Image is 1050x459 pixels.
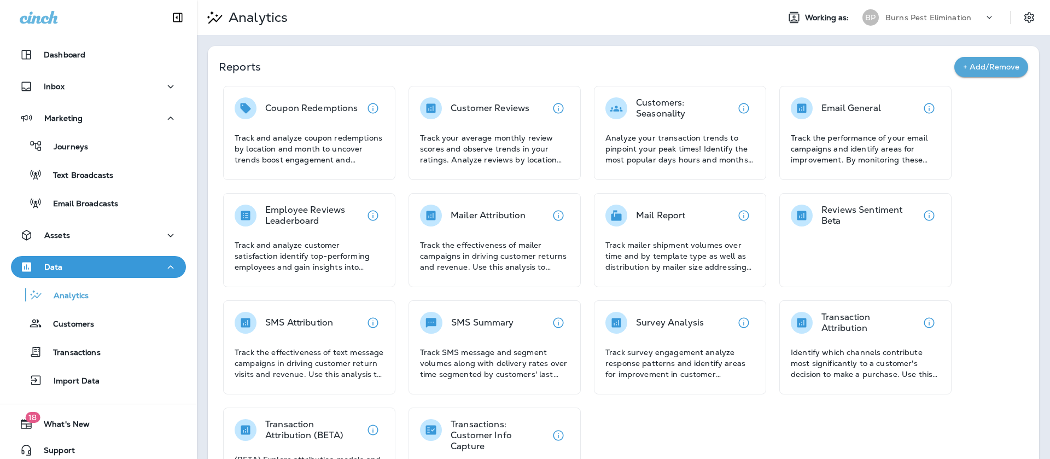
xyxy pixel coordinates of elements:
[11,163,186,186] button: Text Broadcasts
[11,135,186,158] button: Journeys
[918,97,940,119] button: View details
[265,317,333,328] p: SMS Attribution
[44,50,85,59] p: Dashboard
[791,132,940,165] p: Track the performance of your email campaigns and identify areas for improvement. By monitoring t...
[42,319,94,330] p: Customers
[162,7,193,28] button: Collapse Sidebar
[265,419,362,441] p: Transaction Attribution (BETA)
[605,132,755,165] p: Analyze your transaction trends to pinpoint your peak times! Identify the most popular days hours...
[44,82,65,91] p: Inbox
[362,419,384,441] button: View details
[33,420,90,433] span: What's New
[420,132,569,165] p: Track your average monthly review scores and observe trends in your ratings. Analyze reviews by l...
[954,57,1028,77] button: + Add/Remove
[43,142,88,153] p: Journeys
[43,291,89,301] p: Analytics
[885,13,971,22] p: Burns Pest Elimination
[11,312,186,335] button: Customers
[25,412,40,423] span: 18
[11,413,186,435] button: 18What's New
[44,114,83,123] p: Marketing
[44,231,70,240] p: Assets
[451,103,529,114] p: Customer Reviews
[43,376,100,387] p: Import Data
[42,171,113,181] p: Text Broadcasts
[11,44,186,66] button: Dashboard
[420,240,569,272] p: Track the effectiveness of mailer campaigns in driving customer returns and revenue. Use this ana...
[235,347,384,380] p: Track the effectiveness of text message campaigns in driving customer return visits and revenue. ...
[451,210,526,221] p: Mailer Attribution
[547,97,569,119] button: View details
[451,419,547,452] p: Transactions: Customer Info Capture
[733,312,755,334] button: View details
[821,205,918,226] p: Reviews Sentiment Beta
[420,347,569,380] p: Track SMS message and segment volumes along with delivery rates over time segmented by customers'...
[918,205,940,226] button: View details
[791,347,940,380] p: Identify which channels contribute most significantly to a customer's decision to make a purchase...
[11,107,186,129] button: Marketing
[44,263,63,271] p: Data
[821,103,881,114] p: Email General
[11,283,186,306] button: Analytics
[636,317,704,328] p: Survey Analysis
[33,446,75,459] span: Support
[42,348,101,358] p: Transactions
[235,132,384,165] p: Track and analyze coupon redemptions by location and month to uncover trends boost engagement and...
[733,205,755,226] button: View details
[42,199,118,210] p: Email Broadcasts
[362,312,384,334] button: View details
[918,312,940,334] button: View details
[11,369,186,392] button: Import Data
[11,256,186,278] button: Data
[1019,8,1039,27] button: Settings
[605,240,755,272] p: Track mailer shipment volumes over time and by template type as well as distribution by mailer si...
[821,312,918,334] p: Transaction Attribution
[547,205,569,226] button: View details
[235,240,384,272] p: Track and analyze customer satisfaction identify top-performing employees and gain insights into ...
[362,97,384,119] button: View details
[547,425,569,446] button: View details
[265,103,358,114] p: Coupon Redemptions
[605,347,755,380] p: Track survey engagement analyze response patterns and identify areas for improvement in customer ...
[547,312,569,334] button: View details
[11,340,186,363] button: Transactions
[451,317,514,328] p: SMS Summary
[224,9,288,26] p: Analytics
[11,224,186,246] button: Assets
[862,9,879,26] div: BP
[362,205,384,226] button: View details
[11,75,186,97] button: Inbox
[11,191,186,214] button: Email Broadcasts
[733,97,755,119] button: View details
[265,205,362,226] p: Employee Reviews Leaderboard
[636,210,686,221] p: Mail Report
[219,59,954,74] p: Reports
[805,13,851,22] span: Working as:
[636,97,733,119] p: Customers: Seasonality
